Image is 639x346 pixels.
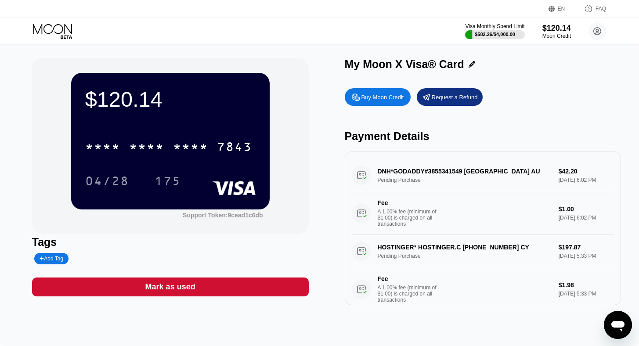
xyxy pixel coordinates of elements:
div: My Moon X Visa® Card [345,58,464,71]
div: $120.14Moon Credit [542,24,571,39]
div: Mark as used [145,282,195,292]
div: Mark as used [32,278,309,296]
div: Visa Monthly Spend Limit$582.26/$4,000.00 [465,23,524,39]
div: $1.98 [559,281,614,288]
div: 04/28 [85,175,129,189]
div: FeeA 1.00% fee (minimum of $1.00) is charged on all transactions$1.98[DATE] 5:33 PM [352,268,614,310]
div: A 1.00% fee (minimum of $1.00) is charged on all transactions [378,209,444,227]
div: Request a Refund [432,94,478,101]
div: $582.26 / $4,000.00 [475,32,515,37]
div: Tags [32,236,309,249]
div: Moon Credit [542,33,571,39]
div: Buy Moon Credit [345,88,411,106]
div: Support Token:9cead1c6db [183,212,263,219]
div: 175 [148,170,188,192]
div: EN [558,6,565,12]
div: $120.14 [85,87,256,112]
div: Fee [378,199,439,206]
iframe: Кнопка запуска окна обмена сообщениями [604,311,632,339]
div: FAQ [575,4,606,13]
div: FeeA 1.00% fee (minimum of $1.00) is charged on all transactions$1.00[DATE] 6:02 PM [352,192,614,234]
div: FAQ [596,6,606,12]
div: Request a Refund [417,88,483,106]
div: $1.00 [559,205,614,213]
div: Payment Details [345,130,621,143]
div: [DATE] 6:02 PM [559,215,614,221]
div: 04/28 [79,170,136,192]
div: Support Token: 9cead1c6db [183,212,263,219]
div: A 1.00% fee (minimum of $1.00) is charged on all transactions [378,285,444,303]
div: 7843 [217,141,252,155]
div: Fee [378,275,439,282]
div: $120.14 [542,24,571,33]
div: EN [549,4,575,13]
div: Add Tag [34,253,69,264]
div: [DATE] 5:33 PM [559,291,614,297]
div: Add Tag [40,256,63,262]
div: Buy Moon Credit [361,94,404,101]
div: Visa Monthly Spend Limit [465,23,524,29]
div: 175 [155,175,181,189]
